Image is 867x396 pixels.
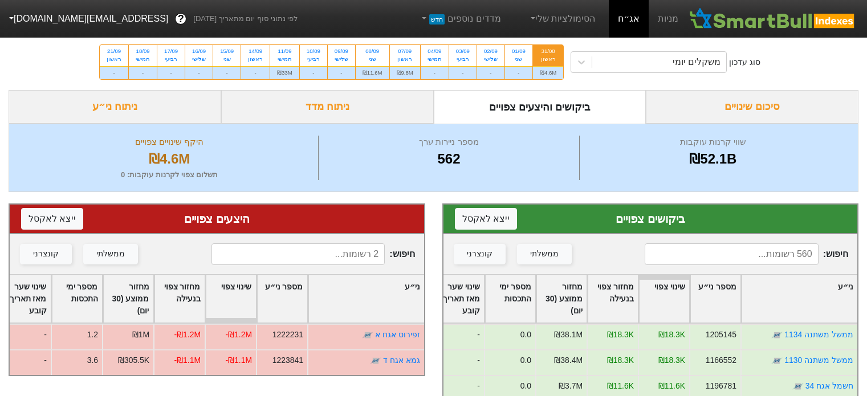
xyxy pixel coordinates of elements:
div: 21/09 [107,47,121,55]
div: 31/08 [540,47,556,55]
div: - [300,66,327,79]
button: קונצרני [20,244,72,264]
div: Toggle SortBy [690,275,740,322]
div: תשלום צפוי לקרנות עוקבות : 0 [23,169,315,181]
div: Toggle SortBy [308,275,424,322]
button: ממשלתי [517,244,572,264]
div: 1196781 [706,380,736,392]
div: 15/09 [220,47,234,55]
div: -₪1.2M [174,329,201,341]
div: 10/09 [307,47,320,55]
div: קונצרני [33,248,59,260]
div: 08/09 [363,47,382,55]
div: שלישי [192,55,206,63]
div: Toggle SortBy [434,275,484,322]
a: זפירוס אגח א [375,330,420,339]
div: ₪18.3K [658,354,685,366]
img: tase link [771,355,783,366]
div: Toggle SortBy [1,275,51,322]
div: - [477,66,504,79]
div: ראשון [540,55,556,63]
img: tase link [792,381,804,392]
div: - [100,66,128,79]
div: - [185,66,213,79]
div: ₪52.1B [583,149,844,169]
div: ממשלתי [96,248,125,260]
div: ₪38.4M [554,354,583,366]
div: 1205145 [706,329,736,341]
div: - [433,324,484,349]
div: 03/09 [456,47,470,55]
div: ₪18.3K [607,329,634,341]
div: 02/09 [484,47,498,55]
img: tase link [370,355,381,366]
a: הסימולציות שלי [524,7,600,30]
div: ₪4.6M [533,66,563,79]
div: סיכום שינויים [646,90,858,124]
div: חמישי [277,55,292,63]
div: Toggle SortBy [206,275,256,322]
button: ייצא לאקסל [455,208,517,230]
button: ממשלתי [83,244,138,264]
div: היצעים צפויים [21,210,413,227]
div: 18/09 [136,47,150,55]
div: 01/09 [512,47,526,55]
img: tase link [771,329,783,341]
div: ₪18.3K [607,354,634,366]
div: - [213,66,241,79]
div: Toggle SortBy [485,275,535,322]
div: ניתוח מדד [221,90,434,124]
div: 04/09 [428,47,442,55]
div: - [328,66,355,79]
div: סוג עדכון [729,56,760,68]
input: 560 רשומות... [645,243,818,265]
div: ₪3.7M [559,380,583,392]
div: 07/09 [397,47,413,55]
span: ? [178,11,184,27]
div: 0.0 [520,380,531,392]
div: -₪1.2M [225,329,252,341]
div: ראשון [248,55,263,63]
div: 1222231 [272,329,303,341]
div: ₪1M [132,329,149,341]
img: SmartBull [687,7,858,30]
div: ₪11.6K [658,380,685,392]
div: שלישי [484,55,498,63]
div: ראשון [107,55,121,63]
span: חיפוש : [211,243,415,265]
div: חמישי [136,55,150,63]
div: היקף שינויים צפויים [23,136,315,149]
a: ממשל משתנה 1134 [784,330,853,339]
div: ₪18.3K [658,329,685,341]
div: Toggle SortBy [639,275,689,322]
div: שווי קרנות עוקבות [583,136,844,149]
div: Toggle SortBy [742,275,857,322]
div: - [129,66,157,79]
div: 1.2 [87,329,97,341]
div: Toggle SortBy [588,275,638,322]
input: 2 רשומות... [211,243,385,265]
div: ₪11.6K [607,380,634,392]
div: 1223841 [272,354,303,366]
a: גמא אגח ד [383,356,420,365]
div: ביקושים צפויים [455,210,846,227]
a: חשמל אגח 34 [805,381,853,390]
div: שני [220,55,234,63]
div: קונצרני [467,248,492,260]
div: מספר ניירות ערך [321,136,576,149]
div: ₪9.8M [390,66,420,79]
div: - [505,66,532,79]
img: tase link [362,329,373,341]
div: Toggle SortBy [103,275,153,322]
div: 0.0 [520,354,531,366]
div: ₪38.1M [554,329,583,341]
div: - [157,66,185,79]
div: 17/09 [164,47,178,55]
div: ₪305.5K [117,354,149,366]
div: ממשלתי [530,248,559,260]
div: 14/09 [248,47,263,55]
div: - [433,349,484,375]
div: 11/09 [277,47,292,55]
div: Toggle SortBy [257,275,307,322]
div: - [449,66,477,79]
